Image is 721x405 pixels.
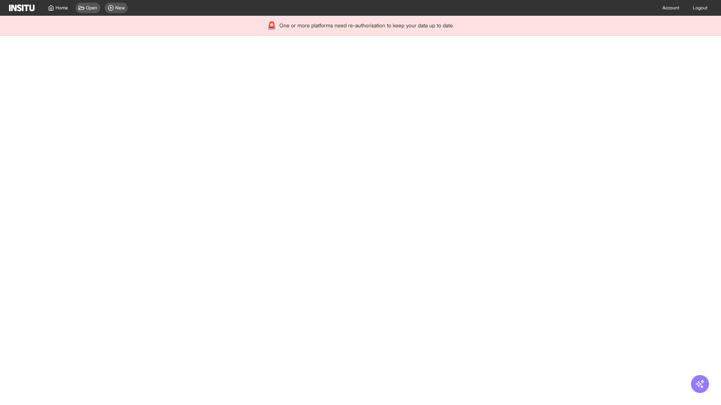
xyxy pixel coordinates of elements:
[86,5,97,11] span: Open
[9,4,35,11] img: Logo
[115,5,125,11] span: New
[56,5,68,11] span: Home
[279,22,454,29] span: One or more platforms need re-authorisation to keep your data up to date.
[267,20,276,31] div: 🚨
